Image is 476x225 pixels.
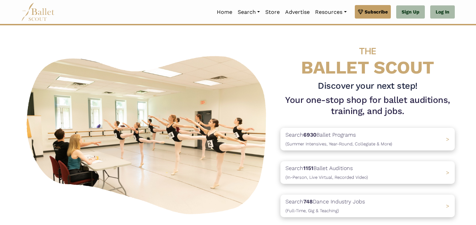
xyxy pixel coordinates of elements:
[312,5,349,19] a: Resources
[280,128,455,150] a: Search6930Ballet Programs(Summer Intensives, Year-Round, Collegiate & More)>
[280,80,455,92] h3: Discover your next step!
[214,5,235,19] a: Home
[355,5,391,19] a: Subscribe
[285,208,339,213] span: (Full-Time, Gig & Teaching)
[21,49,275,218] img: A group of ballerinas talking to each other in a ballet studio
[285,131,392,148] p: Search Ballet Programs
[263,5,282,19] a: Store
[282,5,312,19] a: Advertise
[396,5,425,19] a: Sign Up
[285,141,392,146] span: (Summer Intensives, Year-Round, Collegiate & More)
[280,94,455,117] h1: Your one-stop shop for ballet auditions, training, and jobs.
[358,8,363,16] img: gem.svg
[446,169,449,176] span: >
[446,136,449,142] span: >
[285,175,368,180] span: (In-Person, Live Virtual, Recorded Video)
[280,39,455,78] h4: BALLET SCOUT
[280,195,455,217] a: Search748Dance Industry Jobs(Full-Time, Gig & Teaching) >
[365,8,388,16] span: Subscribe
[285,197,365,215] p: Search Dance Industry Jobs
[280,161,455,184] a: Search1151Ballet Auditions(In-Person, Live Virtual, Recorded Video) >
[235,5,263,19] a: Search
[359,46,376,57] span: THE
[430,5,455,19] a: Log In
[446,203,449,209] span: >
[303,198,313,205] b: 748
[303,165,313,171] b: 1151
[285,164,368,181] p: Search Ballet Auditions
[303,132,316,138] b: 6930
